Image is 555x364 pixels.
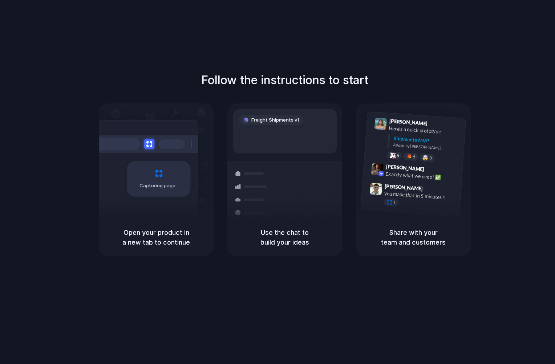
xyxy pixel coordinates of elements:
div: you made that in 5 minutes?! [384,190,457,202]
span: 8 [397,154,399,158]
div: Here's a quick prototype [389,124,461,137]
h5: Share with your team and customers [365,228,462,247]
div: Shipments MVP [393,135,461,147]
div: 🤯 [422,155,429,161]
span: 1 [393,201,396,205]
span: [PERSON_NAME] [385,182,423,193]
h1: Follow the instructions to start [201,71,368,89]
h5: Use the chat to build your ideas [236,228,333,247]
span: Capturing page [139,182,180,189]
span: Freight Shipments v1 [251,116,299,124]
span: [PERSON_NAME] [389,117,428,127]
span: 9:41 AM [430,120,445,129]
div: Added by [PERSON_NAME] [393,142,460,152]
span: [PERSON_NAME] [386,163,424,173]
span: 5 [413,155,416,159]
span: 9:47 AM [425,186,440,195]
span: 3 [429,156,432,160]
div: Exactly what we need! ✅ [385,170,458,183]
span: 9:42 AM [426,166,441,175]
h5: Open your product in a new tab to continue [108,228,205,247]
